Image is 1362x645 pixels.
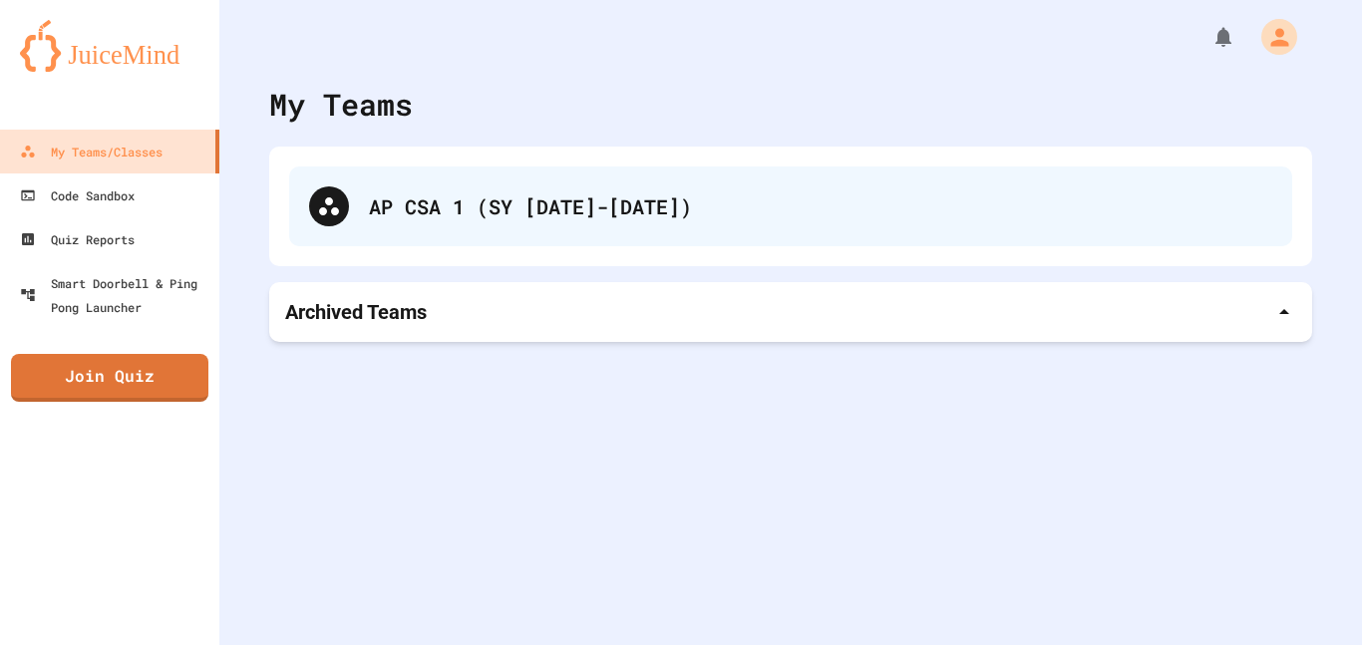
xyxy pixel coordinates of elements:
div: My Account [1240,14,1302,60]
div: Code Sandbox [20,183,135,207]
div: My Teams [269,82,413,127]
img: logo-orange.svg [20,20,199,72]
div: AP CSA 1 (SY [DATE]-[DATE]) [369,191,1272,221]
div: Quiz Reports [20,227,135,251]
p: Archived Teams [285,298,427,326]
a: Join Quiz [11,354,208,402]
div: My Notifications [1175,20,1240,54]
div: My Teams/Classes [20,140,163,163]
div: Smart Doorbell & Ping Pong Launcher [20,271,211,319]
div: AP CSA 1 (SY [DATE]-[DATE]) [289,166,1292,246]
